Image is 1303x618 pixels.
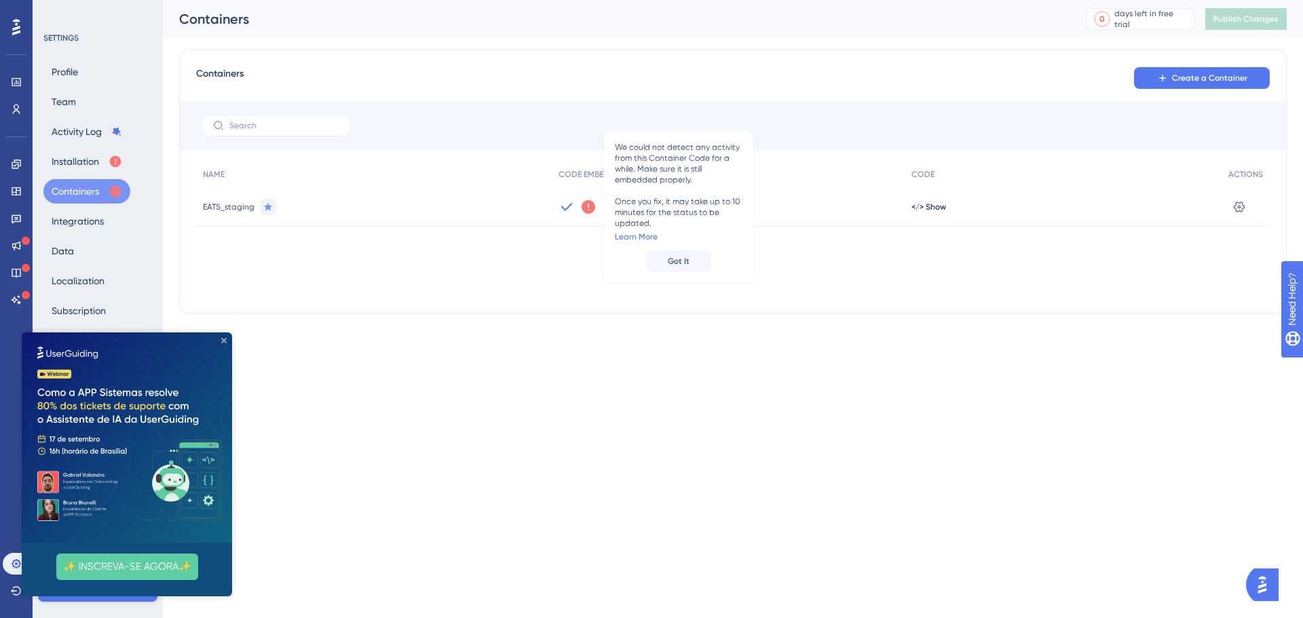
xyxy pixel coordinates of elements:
button: Profile [43,60,86,84]
span: EATS_staging [203,201,254,212]
button: Activity Log [43,119,130,144]
span: Containers [196,66,244,90]
button: Create a Container [1134,67,1270,89]
div: days left in free trial [1114,8,1190,30]
button: Team [43,90,84,114]
span: Got It [668,256,690,267]
span: Need Help? [32,3,85,20]
button: Containers [43,179,130,204]
span: Create a Container [1172,73,1247,83]
div: SETTINGS [43,33,153,43]
span: We could not detect any activity from this Container Code for a while. Make sure it is still embe... [615,142,742,229]
span: Publish Changes [1213,14,1279,24]
span: ACTIONS [1228,169,1263,180]
button: Rate Limiting [43,328,137,353]
button: Installation [43,149,130,174]
a: Learn More [615,231,658,242]
div: Containers [179,9,1052,28]
iframe: UserGuiding AI Assistant Launcher [1246,564,1287,605]
span: NAME [203,169,225,180]
div: Close Preview [200,5,205,11]
button: Localization [43,269,113,293]
span: CODE EMBEDDING [559,169,629,180]
span: CODE [911,169,934,180]
button: Publish Changes [1205,8,1287,30]
button: Data [43,239,82,263]
div: 0 [1099,14,1105,24]
button: Subscription [43,298,114,323]
button: Got It [646,250,711,272]
button: Integrations [43,209,112,233]
input: Search [229,121,339,130]
button: </> Show [911,201,946,212]
button: ✨ INSCREVA-SE AGORA✨ [35,221,176,248]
